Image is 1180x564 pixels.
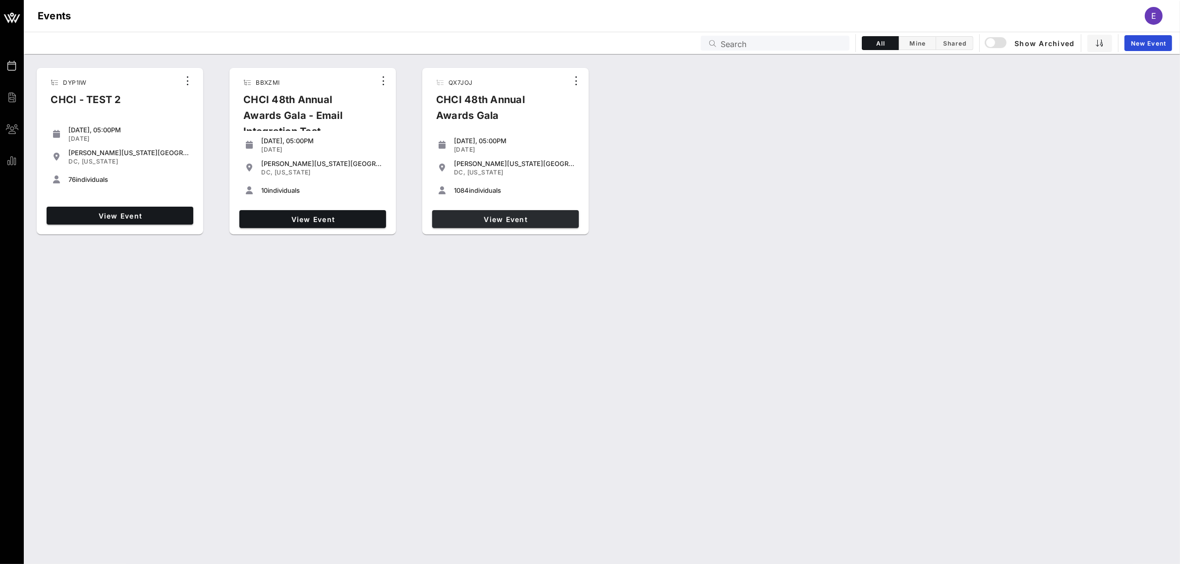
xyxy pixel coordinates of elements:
[454,146,575,154] div: [DATE]
[68,175,76,183] span: 76
[256,79,280,86] span: BBXZMI
[82,158,118,165] span: [US_STATE]
[454,137,575,145] div: [DATE], 05:00PM
[68,158,80,165] span: DC,
[436,215,575,224] span: View Event
[43,92,129,115] div: CHCI - TEST 2
[428,92,568,131] div: CHCI 48th Annual Awards Gala
[868,40,893,47] span: All
[986,34,1075,52] button: Show Archived
[38,8,71,24] h1: Events
[1130,40,1166,47] span: New Event
[68,149,189,157] div: [PERSON_NAME][US_STATE][GEOGRAPHIC_DATA]
[1151,11,1156,21] span: E
[68,175,189,183] div: individuals
[449,79,472,86] span: QX7JOJ
[905,40,930,47] span: Mine
[68,126,189,134] div: [DATE], 05:00PM
[467,169,504,176] span: [US_STATE]
[1145,7,1163,25] div: E
[862,36,899,50] button: All
[942,40,967,47] span: Shared
[454,186,469,194] span: 1084
[261,146,382,154] div: [DATE]
[986,37,1074,49] span: Show Archived
[261,169,273,176] span: DC,
[454,186,575,194] div: individuals
[47,207,193,225] a: View Event
[454,169,465,176] span: DC,
[235,92,375,147] div: CHCI 48th Annual Awards Gala - Email Integration Test
[51,212,189,220] span: View Event
[936,36,973,50] button: Shared
[261,186,382,194] div: individuals
[261,160,382,168] div: [PERSON_NAME][US_STATE][GEOGRAPHIC_DATA]
[63,79,86,86] span: DYP1IW
[454,160,575,168] div: [PERSON_NAME][US_STATE][GEOGRAPHIC_DATA]
[239,210,386,228] a: View Event
[261,137,382,145] div: [DATE], 05:00PM
[68,135,189,143] div: [DATE]
[899,36,936,50] button: Mine
[1124,35,1172,51] a: New Event
[243,215,382,224] span: View Event
[432,210,579,228] a: View Event
[261,186,268,194] span: 10
[275,169,311,176] span: [US_STATE]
